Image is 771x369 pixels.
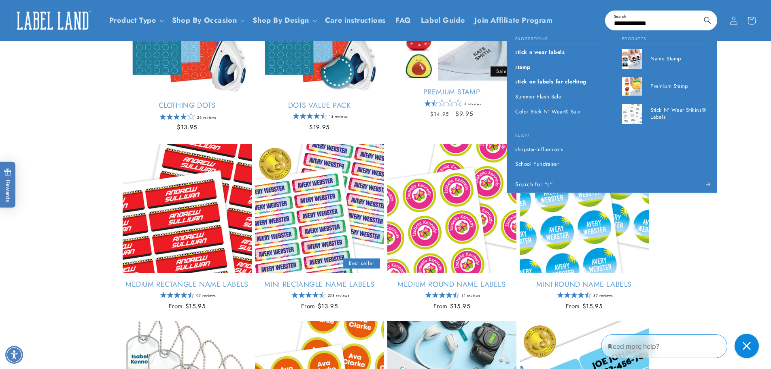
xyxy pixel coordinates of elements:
p: Summer Flash Sale [515,94,561,100]
p: School Fundraiser [515,161,559,168]
a: Color Stick N' Wear® Sale [507,105,614,119]
span: Rewards [4,168,12,202]
span: Label Guide [421,16,465,25]
summary: Product Type [104,11,167,30]
a: Join Affiliate Program [469,11,557,30]
button: Clear search term [681,11,699,29]
button: Search [699,11,716,29]
iframe: Sign Up via Text for Offers [6,304,102,328]
span: Shop By Occasion [172,16,237,25]
div: Accessibility Menu [5,346,23,364]
mark: s [515,78,518,85]
p: stick n wear labels [515,49,565,56]
span: tick on labels for clothing [518,78,586,85]
span: Search for “s” [515,181,553,189]
a: Premium Stamp [387,87,516,97]
a: FAQ [391,11,416,30]
a: School Fundraiser [507,157,614,172]
mark: s [515,63,518,71]
a: Label Land [9,5,96,36]
summary: Shop By Design [248,11,320,30]
summary: Shop By Occasion [167,11,248,30]
a: Clothing Dots [123,101,252,110]
p: stick on labels for clothing [515,79,586,85]
a: stick on labels for clothing [507,75,614,90]
p: Stick N' Wear Stikins® Labels [650,107,709,121]
a: Name Stamp [614,45,717,74]
a: Dots Value Pack [255,101,384,110]
a: Medium Round Name Labels [387,280,516,289]
iframe: Gorgias Floating Chat [601,331,763,361]
p: stamp [515,64,531,71]
h2: Suggestions [515,30,606,45]
a: Label Guide [416,11,470,30]
a: Mini Round Name Labels [520,280,649,289]
a: Product Type [109,15,156,26]
a: Medium Rectangle Name Labels [123,280,252,289]
h2: Products [622,30,709,45]
a: Care instructions [320,11,391,30]
img: Name Stamp [622,49,642,70]
a: Stick N' Wear Stikins® Labels [614,100,717,128]
a: Mini Rectangle Name Labels [255,280,384,289]
span: Join Affiliate Program [474,16,552,25]
p: Name Stamp [650,55,709,62]
span: tick n wear labels [518,48,565,56]
a: stamp [507,60,614,75]
mark: s [515,48,518,56]
img: Label Land [12,8,93,33]
span: Care instructions [325,16,386,25]
a: Summer Flash Sale [507,90,614,105]
p: Premium Stamp [650,83,709,90]
span: FAQ [395,16,411,25]
p: Color Stick N' Wear® Sale [515,109,581,115]
span: tamp [518,63,531,71]
p: shopstar-influencers [515,146,563,153]
a: stick n wear labels [507,45,614,60]
a: Shop By Design [253,15,309,26]
a: shopstar-influencers [507,142,614,157]
h2: Pages [515,128,606,142]
a: Premium Stamp [614,73,717,100]
img: Premium Stamp [622,77,642,96]
img: Stick N' Wear Stikins® Labels [622,104,642,124]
